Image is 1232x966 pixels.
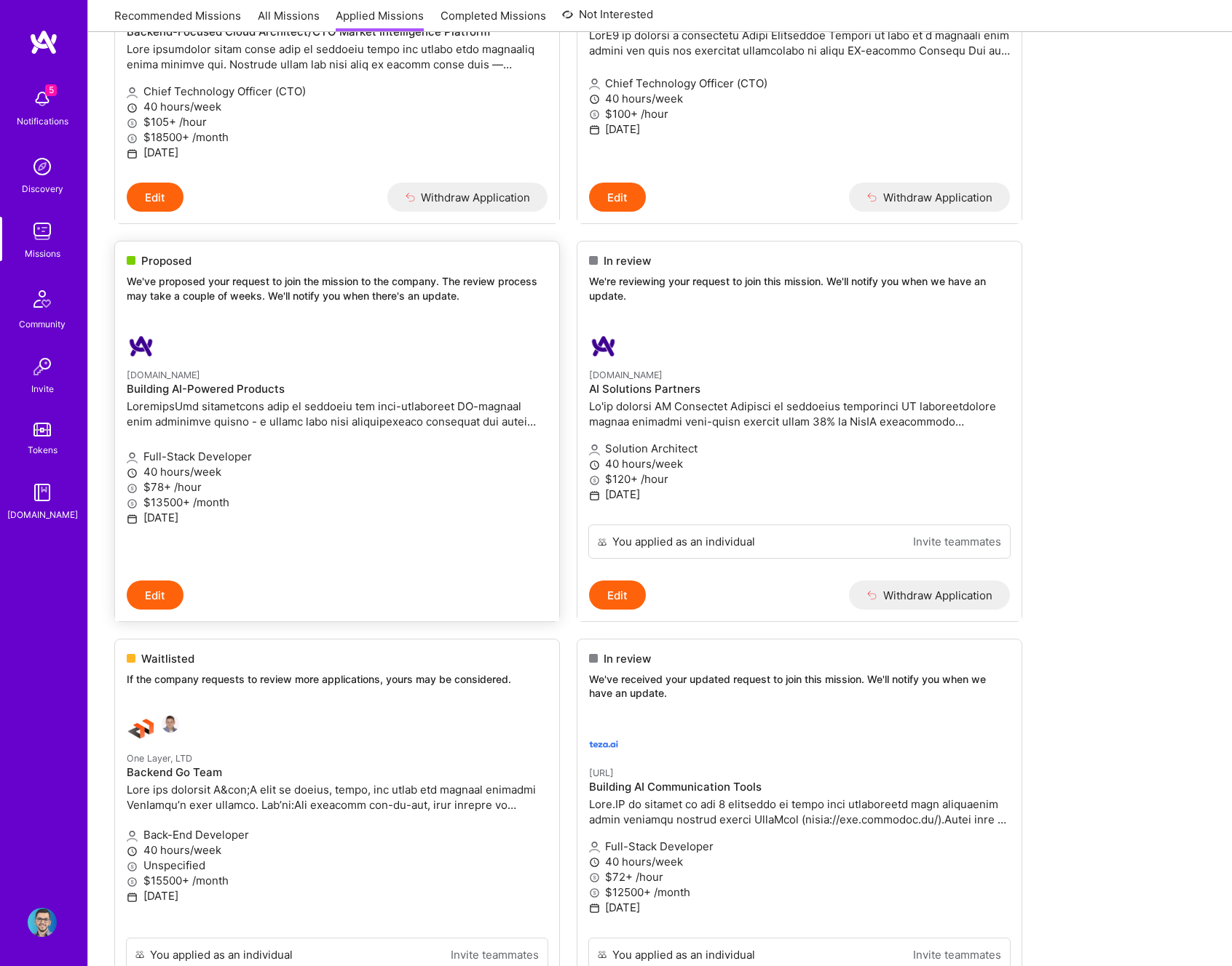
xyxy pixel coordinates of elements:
i: icon MoneyGray [589,887,600,898]
i: icon Applicant [127,87,138,98]
button: Edit [127,183,183,212]
button: Withdraw Application [387,183,548,212]
i: icon MoneyGray [589,872,600,883]
div: You applied as an individual [150,947,293,962]
p: Solution Architect [589,441,1010,456]
small: [URL] [589,767,614,778]
p: [DATE] [589,900,1010,915]
span: Waitlisted [141,651,194,666]
button: Withdraw Application [849,183,1010,212]
p: Chief Technology Officer (CTO) [127,84,548,99]
i: icon Calendar [589,903,600,914]
div: Discovery [22,181,63,196]
a: Completed Missions [441,8,546,32]
p: Lo'ip dolorsi AM Consectet Adipisci el seddoeius temporinci UT laboreetdolore magnaa enimadmi ven... [589,399,1010,429]
a: User Avatar [24,908,60,937]
i: icon MoneyGray [589,475,600,486]
a: All Missions [258,8,320,32]
small: [DOMAIN_NAME] [127,370,200,380]
img: logo [29,29,58,55]
i: icon MoneyGray [127,483,138,494]
h4: AI Solutions Partners [589,383,1010,396]
button: Edit [589,580,646,610]
img: teza.ai company logo [589,730,618,759]
i: icon MoneyGray [127,877,138,887]
div: Community [19,316,66,332]
p: [DATE] [589,487,1010,502]
p: Chief Technology Officer (CTO) [589,76,1010,91]
p: 40 hours/week [589,854,1010,869]
p: [DATE] [127,145,548,160]
i: icon Calendar [127,148,138,159]
a: Applied Missions [336,8,424,32]
img: A.Team company logo [589,332,618,361]
i: icon Calendar [589,124,600,135]
img: Community [25,282,60,316]
a: Invite teammates [913,947,1001,962]
button: Edit [589,183,646,212]
a: Invite teammates [913,534,1001,549]
p: $72+ /hour [589,869,1010,885]
img: One Layer, LTD company logo [127,715,156,744]
img: User Avatar [28,908,57,937]
p: $12500+ /month [589,885,1010,900]
i: icon Applicant [127,452,138,463]
small: One Layer, LTD [127,753,192,764]
a: Not Interested [562,6,653,32]
span: 5 [45,84,57,96]
div: Tokens [28,442,58,458]
div: [DOMAIN_NAME] [7,507,78,522]
h4: Backend-Focused Cloud Architect/CTO Market Intelligence Platform [127,25,548,39]
i: icon Clock [589,94,600,105]
img: teamwork [28,217,57,246]
i: icon Applicant [127,831,138,842]
p: Lore.IP do sitamet co adi 8 elitseddo ei tempo inci utlaboreetd magn aliquaenim admin veniamqu no... [589,797,1010,827]
i: icon Clock [127,846,138,857]
h4: Building AI Communication Tools [589,781,1010,794]
button: Edit [127,580,183,610]
i: icon Clock [589,857,600,868]
span: Proposed [141,253,191,268]
p: 40 hours/week [127,99,548,114]
button: Withdraw Application [849,580,1010,610]
p: $105+ /hour [127,114,548,129]
div: Missions [25,246,60,261]
p: Lore ips dolorsit A&con;A elit se doeius, tempo, inc utlab etd magnaal enimadmi VenIamqu’n exer u... [127,782,548,813]
p: 40 hours/week [127,464,548,479]
p: $15500+ /month [127,873,548,888]
i: icon Applicant [589,444,600,455]
div: Invite [31,381,54,396]
p: Back-End Developer [127,827,548,842]
h4: Building AI-Powered Products [127,383,548,396]
i: icon Calendar [127,892,138,903]
i: icon MoneyGray [127,118,138,129]
span: In review [604,253,651,268]
div: Notifications [17,113,68,129]
i: icon Applicant [589,79,600,89]
p: [DATE] [589,121,1010,137]
p: [DATE] [127,888,548,903]
img: Invite [28,352,57,381]
i: icon Calendar [589,490,600,501]
div: You applied as an individual [612,947,755,962]
p: Unspecified [127,858,548,873]
img: guide book [28,478,57,507]
p: We're reviewing your request to join this mission. We'll notify you when we have an update. [589,274,1010,303]
i: icon Clock [127,103,138,113]
p: $120+ /hour [589,471,1010,487]
p: 40 hours/week [589,456,1010,471]
p: $13500+ /month [127,495,548,510]
a: A.Team company logo[DOMAIN_NAME]Building AI-Powered ProductsLoremipsUmd sitametcons adip el seddo... [115,320,559,580]
a: One Layer, LTD company logoDominik GleichOne Layer, LTDBackend Go TeamLore ips dolorsit A&con;A e... [115,703,559,938]
i: icon Clock [127,468,138,479]
a: A.Team company logo[DOMAIN_NAME]AI Solutions PartnersLo'ip dolorsi AM Consectet Adipisci el seddo... [577,320,1022,524]
img: discovery [28,152,57,181]
a: Invite teammates [451,947,539,962]
p: Full-Stack Developer [589,839,1010,854]
i: icon Applicant [589,842,600,853]
i: icon MoneyGray [127,861,138,872]
p: LorE9 ip dolorsi a consectetu Adipi Elitseddoe Tempori ut labo et d magnaali enim admini ven quis... [589,28,1010,58]
a: teza.ai company logo[URL]Building AI Communication ToolsLore.IP do sitamet co adi 8 elitseddo ei ... [577,718,1022,938]
p: Full-Stack Developer [127,449,548,464]
i: icon MoneyGray [127,133,138,144]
